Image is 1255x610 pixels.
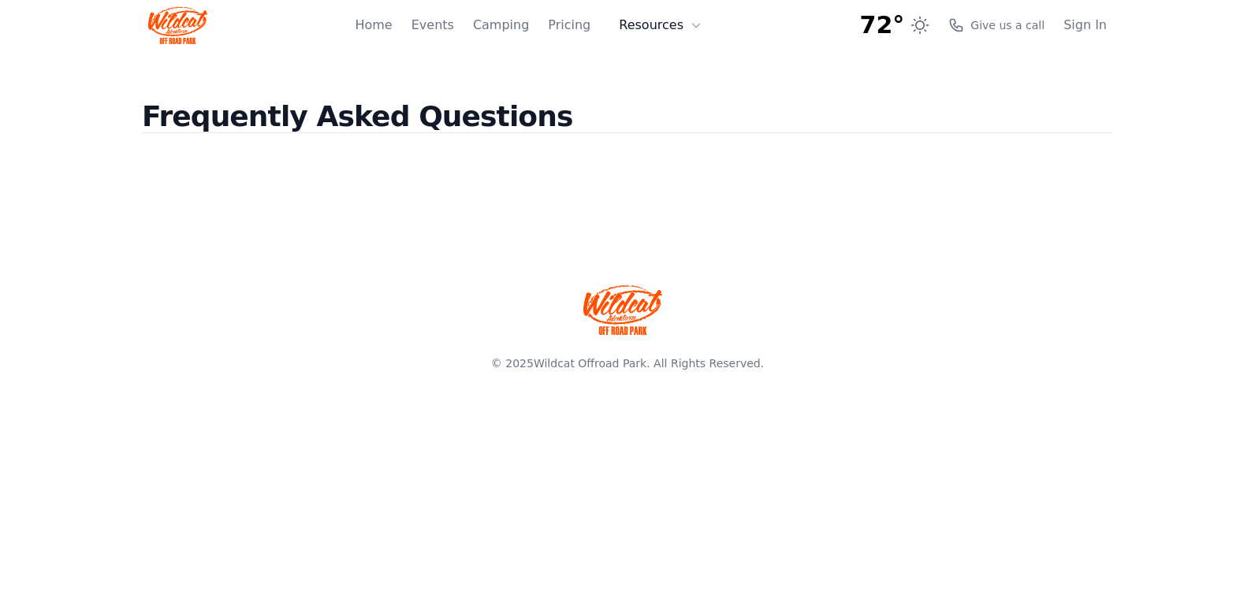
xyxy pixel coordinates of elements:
a: Give us a call [948,17,1045,33]
span: Give us a call [970,17,1045,33]
span: 72° [860,11,905,39]
a: Sign In [1063,16,1107,35]
img: Wildcat Logo [148,6,207,44]
img: Wildcat Offroad park [583,285,662,335]
button: Resources [609,9,712,41]
a: Pricing [548,16,590,35]
a: Wildcat Offroad Park [534,357,646,370]
h2: Frequently Asked Questions [142,101,1113,158]
a: Home [355,16,392,35]
a: Events [412,16,454,35]
a: Camping [473,16,529,35]
span: © 2025 . All Rights Reserved. [491,357,764,370]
